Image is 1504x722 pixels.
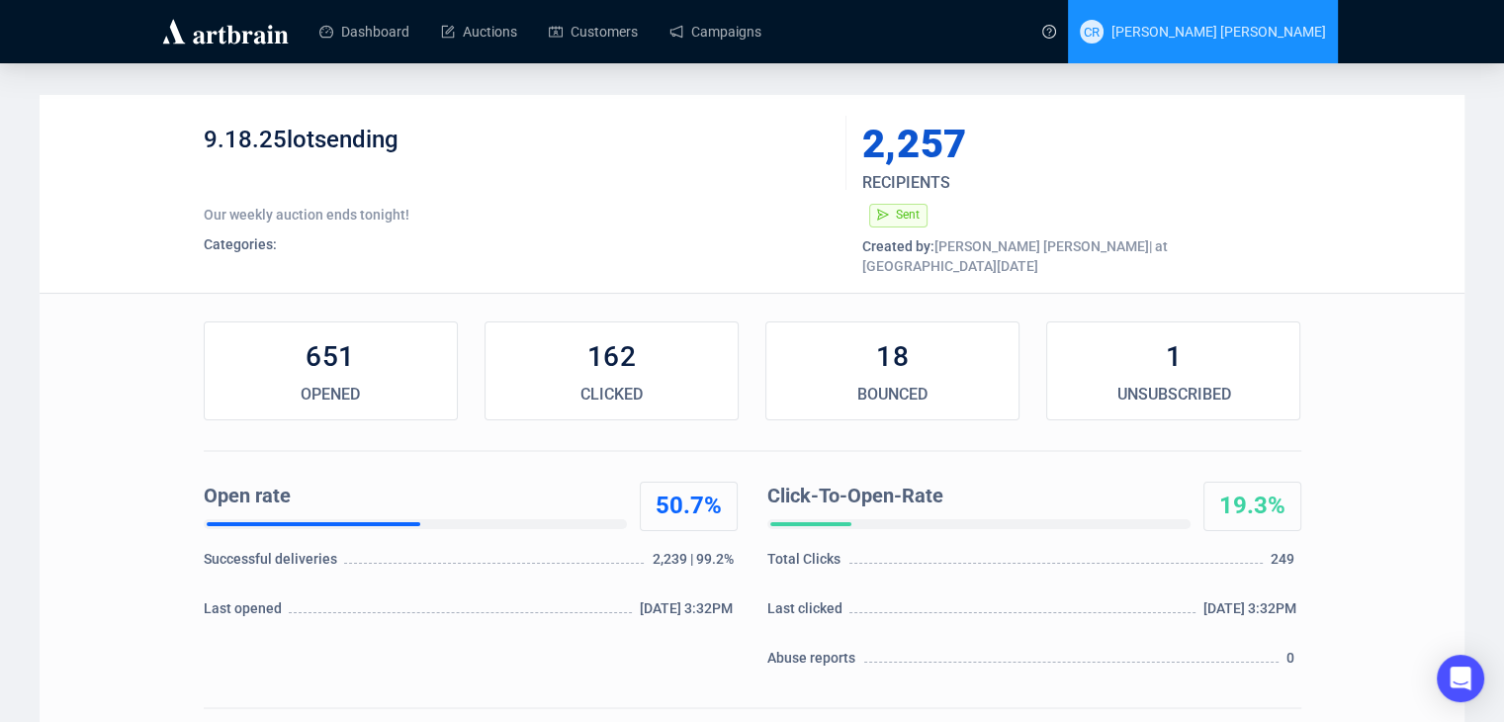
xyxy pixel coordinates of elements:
div: Our weekly auction ends tonight! [204,205,832,225]
div: Total Clicks [767,549,846,579]
div: CLICKED [486,383,738,406]
div: 651 [205,337,457,377]
div: Click-To-Open-Rate [767,482,1183,511]
div: BOUNCED [766,383,1018,406]
div: 2,239 | 99.2% [652,549,737,579]
div: Last opened [204,598,287,628]
div: OPENED [205,383,457,406]
span: [PERSON_NAME] [PERSON_NAME] [1111,24,1326,40]
div: Abuse reports [767,648,861,677]
a: Campaigns [669,6,761,57]
div: 18 [766,337,1018,377]
div: [DATE] 3:32PM [1203,598,1301,628]
div: [DATE] 3:32PM [640,598,738,628]
div: 0 [1286,648,1300,677]
div: [PERSON_NAME] [PERSON_NAME] | at [GEOGRAPHIC_DATA][DATE] [862,236,1301,256]
div: 162 [486,337,738,377]
div: Open Intercom Messenger [1437,655,1484,702]
div: Last clicked [767,598,847,628]
span: Sent [896,208,920,222]
div: 9.18.25lotsending [204,125,832,184]
div: 50.7% [641,491,737,522]
a: Auctions [441,6,517,57]
span: send [877,209,889,221]
div: 2,257 [862,125,1208,164]
div: 19.3% [1204,491,1300,522]
span: question-circle [1042,25,1056,39]
span: CR [1083,21,1100,42]
div: Open rate [204,482,619,511]
span: Categories: [204,236,277,252]
span: Created by: [862,238,934,254]
div: UNSUBSCRIBED [1047,383,1299,406]
div: Successful deliveries [204,549,341,579]
a: Dashboard [319,6,409,57]
div: RECIPIENTS [862,171,1226,195]
img: logo [159,16,292,47]
div: 249 [1271,549,1300,579]
div: 1 [1047,337,1299,377]
a: Customers [549,6,638,57]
